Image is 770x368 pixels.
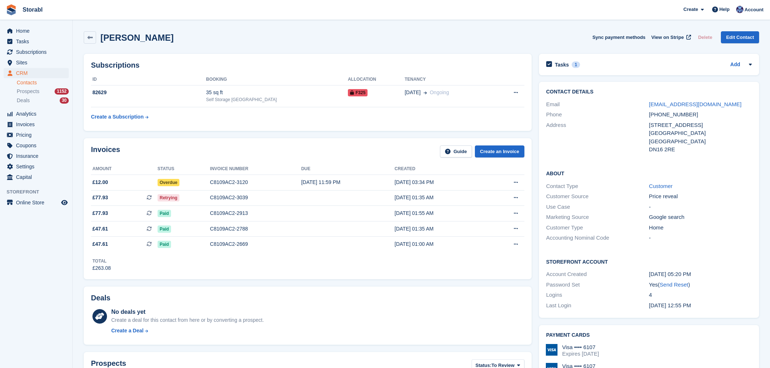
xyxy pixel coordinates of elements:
[4,57,69,68] a: menu
[16,57,60,68] span: Sites
[405,74,494,85] th: Tenancy
[546,332,752,338] h2: Payment cards
[730,61,740,69] a: Add
[719,6,730,13] span: Help
[546,213,649,221] div: Marketing Source
[4,68,69,78] a: menu
[301,163,395,175] th: Due
[736,6,743,13] img: Tegan Ewart
[649,234,752,242] div: -
[16,26,60,36] span: Home
[440,145,472,157] a: Guide
[210,240,301,248] div: C8109AC2-2669
[91,294,110,302] h2: Deals
[546,344,557,356] img: Visa Logo
[546,111,649,119] div: Phone
[572,61,580,68] div: 1
[4,109,69,119] a: menu
[16,151,60,161] span: Insurance
[4,47,69,57] a: menu
[649,224,752,232] div: Home
[16,197,60,208] span: Online Store
[721,31,759,43] a: Edit Contact
[651,34,684,41] span: View on Stripe
[158,225,171,233] span: Paid
[648,31,692,43] a: View on Stripe
[658,281,690,288] span: ( )
[206,74,348,85] th: Booking
[562,344,599,351] div: Visa •••• 6107
[546,192,649,201] div: Customer Source
[92,240,108,248] span: £47.61
[430,89,449,95] span: Ongoing
[17,79,69,86] a: Contacts
[562,351,599,357] div: Expires [DATE]
[745,6,763,13] span: Account
[546,224,649,232] div: Customer Type
[4,36,69,47] a: menu
[683,6,698,13] span: Create
[158,210,171,217] span: Paid
[649,302,691,308] time: 2025-04-21 11:55:57 UTC
[206,89,348,96] div: 35 sq ft
[394,163,488,175] th: Created
[92,179,108,186] span: £12.00
[17,88,39,95] span: Prospects
[158,194,180,201] span: Retrying
[92,225,108,233] span: £47.61
[546,291,649,299] div: Logins
[92,209,108,217] span: £77.93
[301,179,395,186] div: [DATE] 11:59 PM
[158,179,180,186] span: Overdue
[100,33,174,43] h2: [PERSON_NAME]
[111,327,144,335] div: Create a Deal
[555,61,569,68] h2: Tasks
[405,89,421,96] span: [DATE]
[546,258,752,265] h2: Storefront Account
[111,316,264,324] div: Create a deal for this contact from here or by converting a prospect.
[206,96,348,103] div: Self Storage [GEOGRAPHIC_DATA]
[91,74,206,85] th: ID
[16,68,60,78] span: CRM
[546,121,649,154] div: Address
[546,89,752,95] h2: Contact Details
[4,172,69,182] a: menu
[546,100,649,109] div: Email
[4,151,69,161] a: menu
[394,225,488,233] div: [DATE] 01:35 AM
[546,182,649,191] div: Contact Type
[91,163,158,175] th: Amount
[7,188,72,196] span: Storefront
[4,119,69,129] a: menu
[649,129,752,137] div: [GEOGRAPHIC_DATA]
[4,161,69,172] a: menu
[394,194,488,201] div: [DATE] 01:35 AM
[210,163,301,175] th: Invoice number
[649,137,752,146] div: [GEOGRAPHIC_DATA]
[91,113,144,121] div: Create a Subscription
[546,169,752,177] h2: About
[649,291,752,299] div: 4
[20,4,45,16] a: Storabl
[546,270,649,279] div: Account Created
[16,172,60,182] span: Capital
[348,89,368,96] span: F325
[660,281,688,288] a: Send Reset
[4,26,69,36] a: menu
[475,145,524,157] a: Create an Invoice
[91,110,148,124] a: Create a Subscription
[17,97,69,104] a: Deals 30
[158,241,171,248] span: Paid
[16,36,60,47] span: Tasks
[649,203,752,211] div: -
[6,4,17,15] img: stora-icon-8386f47178a22dfd0bd8f6a31ec36ba5ce8667c1dd55bd0f319d3a0aa187defe.svg
[16,109,60,119] span: Analytics
[16,140,60,151] span: Coupons
[210,225,301,233] div: C8109AC2-2788
[649,101,741,107] a: [EMAIL_ADDRESS][DOMAIN_NAME]
[4,140,69,151] a: menu
[394,209,488,217] div: [DATE] 01:55 AM
[55,88,69,95] div: 1152
[60,198,69,207] a: Preview store
[210,194,301,201] div: C8109AC2-3039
